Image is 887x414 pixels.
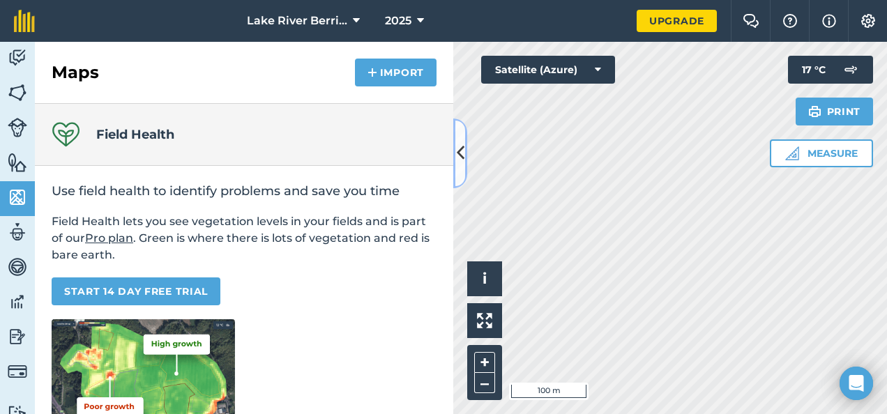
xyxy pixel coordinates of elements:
[808,103,821,120] img: svg+xml;base64,PHN2ZyB4bWxucz0iaHR0cDovL3d3dy53My5vcmcvMjAwMC9zdmciIHdpZHRoPSIxOSIgaGVpZ2h0PSIyNC...
[14,10,35,32] img: fieldmargin Logo
[367,64,377,81] img: svg+xml;base64,PHN2ZyB4bWxucz0iaHR0cDovL3d3dy53My5vcmcvMjAwMC9zdmciIHdpZHRoPSIxNCIgaGVpZ2h0PSIyNC...
[8,118,27,137] img: svg+xml;base64,PD94bWwgdmVyc2lvbj0iMS4wIiBlbmNvZGluZz0idXRmLTgiPz4KPCEtLSBHZW5lcmF0b3I6IEFkb2JlIE...
[96,125,174,144] h4: Field Health
[52,213,437,263] p: Field Health lets you see vegetation levels in your fields and is part of our . Green is where th...
[8,187,27,208] img: svg+xml;base64,PHN2ZyB4bWxucz0iaHR0cDovL3d3dy53My5vcmcvMjAwMC9zdmciIHdpZHRoPSI1NiIgaGVpZ2h0PSI2MC...
[474,373,495,393] button: –
[637,10,717,32] a: Upgrade
[247,13,347,29] span: Lake River Berries
[52,61,99,84] h2: Maps
[52,277,220,305] a: START 14 DAY FREE TRIAL
[837,56,865,84] img: svg+xml;base64,PD94bWwgdmVyc2lvbj0iMS4wIiBlbmNvZGluZz0idXRmLTgiPz4KPCEtLSBHZW5lcmF0b3I6IEFkb2JlIE...
[85,231,133,245] a: Pro plan
[822,13,836,29] img: svg+xml;base64,PHN2ZyB4bWxucz0iaHR0cDovL3d3dy53My5vcmcvMjAwMC9zdmciIHdpZHRoPSIxNyIgaGVpZ2h0PSIxNy...
[8,47,27,68] img: svg+xml;base64,PD94bWwgdmVyc2lvbj0iMS4wIiBlbmNvZGluZz0idXRmLTgiPz4KPCEtLSBHZW5lcmF0b3I6IEFkb2JlIE...
[474,352,495,373] button: +
[802,56,826,84] span: 17 ° C
[8,222,27,243] img: svg+xml;base64,PD94bWwgdmVyc2lvbj0iMS4wIiBlbmNvZGluZz0idXRmLTgiPz4KPCEtLSBHZW5lcmF0b3I6IEFkb2JlIE...
[481,56,615,84] button: Satellite (Azure)
[385,13,411,29] span: 2025
[52,183,437,199] h2: Use field health to identify problems and save you time
[8,152,27,173] img: svg+xml;base64,PHN2ZyB4bWxucz0iaHR0cDovL3d3dy53My5vcmcvMjAwMC9zdmciIHdpZHRoPSI1NiIgaGVpZ2h0PSI2MC...
[477,313,492,328] img: Four arrows, one pointing top left, one top right, one bottom right and the last bottom left
[8,256,27,277] img: svg+xml;base64,PD94bWwgdmVyc2lvbj0iMS4wIiBlbmNvZGluZz0idXRmLTgiPz4KPCEtLSBHZW5lcmF0b3I6IEFkb2JlIE...
[788,56,873,84] button: 17 °C
[8,291,27,312] img: svg+xml;base64,PD94bWwgdmVyc2lvbj0iMS4wIiBlbmNvZGluZz0idXRmLTgiPz4KPCEtLSBHZW5lcmF0b3I6IEFkb2JlIE...
[860,14,877,28] img: A cog icon
[355,59,437,86] button: Import
[483,270,487,287] span: i
[785,146,799,160] img: Ruler icon
[8,362,27,381] img: svg+xml;base64,PD94bWwgdmVyc2lvbj0iMS4wIiBlbmNvZGluZz0idXRmLTgiPz4KPCEtLSBHZW5lcmF0b3I6IEFkb2JlIE...
[8,82,27,103] img: svg+xml;base64,PHN2ZyB4bWxucz0iaHR0cDovL3d3dy53My5vcmcvMjAwMC9zdmciIHdpZHRoPSI1NiIgaGVpZ2h0PSI2MC...
[467,261,502,296] button: i
[743,14,759,28] img: Two speech bubbles overlapping with the left bubble in the forefront
[796,98,874,125] button: Print
[8,326,27,347] img: svg+xml;base64,PD94bWwgdmVyc2lvbj0iMS4wIiBlbmNvZGluZz0idXRmLTgiPz4KPCEtLSBHZW5lcmF0b3I6IEFkb2JlIE...
[840,367,873,400] div: Open Intercom Messenger
[782,14,798,28] img: A question mark icon
[770,139,873,167] button: Measure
